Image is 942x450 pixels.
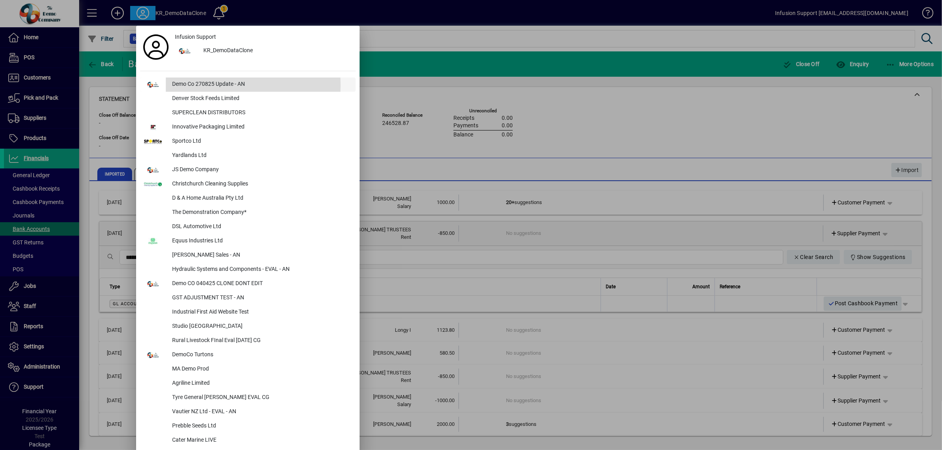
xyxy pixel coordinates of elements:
[166,78,356,92] div: Demo Co 270825 Update - AN
[166,433,356,448] div: Cater Marine LIVE
[166,163,356,177] div: JS Demo Company
[140,92,356,106] button: Denver Stock Feeds Limited
[166,234,356,248] div: Equus Industries Ltd
[166,92,356,106] div: Denver Stock Feeds Limited
[140,376,356,391] button: Agriline Limited
[140,220,356,234] button: DSL Automotive Ltd
[140,320,356,334] button: Studio [GEOGRAPHIC_DATA]
[140,120,356,134] button: Innovative Packaging Limited
[166,405,356,419] div: Vautier NZ Ltd - EVAL - AN
[166,120,356,134] div: Innovative Packaging Limited
[140,362,356,376] button: MA Demo Prod
[166,106,356,120] div: SUPERCLEAN DISTRIBUTORS
[166,334,356,348] div: Rural Livestock FInal Eval [DATE] CG
[140,419,356,433] button: Prebble Seeds Ltd
[140,391,356,405] button: Tyre General [PERSON_NAME] EVAL CG
[140,206,356,220] button: The Demonstration Company*
[140,405,356,419] button: Vautier NZ Ltd - EVAL - AN
[166,149,356,163] div: Yardlands Ltd
[172,44,356,58] button: KR_DemoDataClone
[166,291,356,305] div: GST ADJUSTMENT TEST - AN
[140,106,356,120] button: SUPERCLEAN DISTRIBUTORS
[140,149,356,163] button: Yardlands Ltd
[140,248,356,263] button: [PERSON_NAME] Sales - AN
[166,134,356,149] div: Sportco Ltd
[140,291,356,305] button: GST ADJUSTMENT TEST - AN
[166,206,356,220] div: The Demonstration Company*
[166,419,356,433] div: Prebble Seeds Ltd
[140,78,356,92] button: Demo Co 270825 Update - AN
[140,277,356,291] button: Demo CO 040425 CLONE DONT EDIT
[175,33,216,41] span: Infusion Support
[166,277,356,291] div: Demo CO 040425 CLONE DONT EDIT
[140,191,356,206] button: D & A Home Australia Pty Ltd
[140,134,356,149] button: Sportco Ltd
[166,220,356,234] div: DSL Automotive Ltd
[140,348,356,362] button: DemoCo Turtons
[166,305,356,320] div: Industrial First Aid Website Test
[140,263,356,277] button: Hydraulic Systems and Components - EVAL - AN
[197,44,356,58] div: KR_DemoDataClone
[140,433,356,448] button: Cater Marine LIVE
[140,40,172,54] a: Profile
[166,320,356,334] div: Studio [GEOGRAPHIC_DATA]
[166,191,356,206] div: D & A Home Australia Pty Ltd
[140,163,356,177] button: JS Demo Company
[140,305,356,320] button: Industrial First Aid Website Test
[140,334,356,348] button: Rural Livestock FInal Eval [DATE] CG
[166,177,356,191] div: Christchurch Cleaning Supplies
[166,248,356,263] div: [PERSON_NAME] Sales - AN
[172,30,356,44] a: Infusion Support
[166,348,356,362] div: DemoCo Turtons
[166,376,356,391] div: Agriline Limited
[166,362,356,376] div: MA Demo Prod
[140,177,356,191] button: Christchurch Cleaning Supplies
[166,391,356,405] div: Tyre General [PERSON_NAME] EVAL CG
[166,263,356,277] div: Hydraulic Systems and Components - EVAL - AN
[140,234,356,248] button: Equus Industries Ltd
